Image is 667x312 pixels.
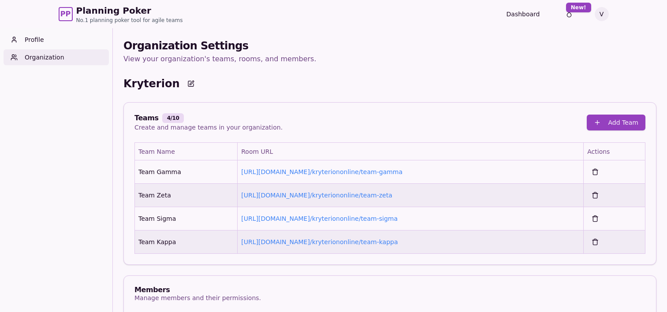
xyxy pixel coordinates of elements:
[123,39,656,53] h1: Organization Settings
[162,113,184,123] div: 4 / 10
[134,286,261,293] div: Members
[76,17,183,24] span: No.1 planning poker tool for agile teams
[507,10,540,19] a: Dashboard
[135,143,238,160] th: Team Name
[4,49,109,65] a: Organization
[123,53,656,65] p: View your organization's teams, rooms, and members.
[566,3,591,12] div: New!
[241,168,402,175] a: [URL][DOMAIN_NAME]/kryteriononline/team-gamma
[241,238,398,245] a: [URL][DOMAIN_NAME]/kryteriononline/team-kappa
[138,167,181,176] span: Team Gamma
[123,77,179,91] p: Kryterion
[134,113,283,123] div: Teams
[76,4,183,17] span: Planning Poker
[59,4,183,24] a: PPPlanning PokerNo.1 planning poker tool for agile teams
[134,123,283,132] div: Create and manage teams in your organization.
[138,238,176,246] span: Team Kappa
[241,192,392,199] a: [URL][DOMAIN_NAME]/kryteriononline/team-zeta
[241,215,398,222] a: [URL][DOMAIN_NAME]/kryteriononline/team-sigma
[4,32,109,48] a: Profile
[595,7,609,21] button: V
[584,143,645,160] th: Actions
[138,214,176,223] span: Team Sigma
[238,143,584,160] th: Room URL
[561,6,577,22] button: New!
[587,115,645,130] button: Add Team
[134,293,261,302] div: Manage members and their permissions.
[138,191,171,200] span: Team Zeta
[60,9,71,19] span: PP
